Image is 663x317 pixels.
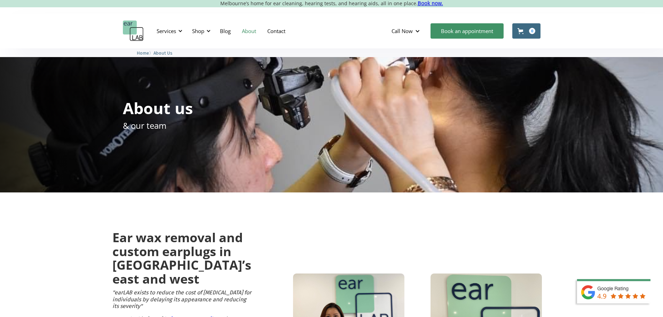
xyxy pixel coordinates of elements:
div: Services [152,21,184,41]
h1: About us [123,100,193,116]
span: About Us [153,50,172,56]
div: Call Now [392,27,413,34]
em: "earLAB exists to reduce the cost of [MEDICAL_DATA] for individuals by delaying its appearance an... [112,289,251,309]
h2: Ear wax removal and custom earplugs in [GEOGRAPHIC_DATA]’s east and west [112,231,251,286]
a: Book an appointment [431,23,504,39]
a: About Us [153,49,172,56]
a: About [236,21,262,41]
a: Home [137,49,149,56]
li: 〉 [137,49,153,57]
span: Home [137,50,149,56]
div: Call Now [386,21,427,41]
a: home [123,21,144,41]
div: 0 [529,28,535,34]
p: & our team [123,119,166,132]
a: Blog [214,21,236,41]
a: Contact [262,21,291,41]
a: Open cart [512,23,540,39]
div: Services [157,27,176,34]
div: Shop [188,21,213,41]
div: Shop [192,27,204,34]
